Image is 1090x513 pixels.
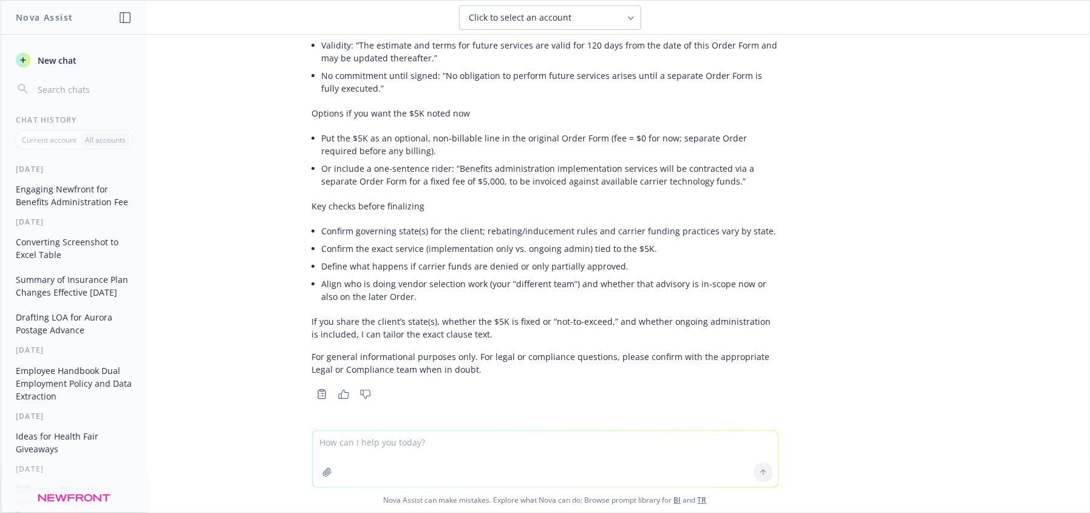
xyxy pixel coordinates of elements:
[698,495,707,505] a: TR
[35,81,132,98] input: Search chats
[1,345,146,355] div: [DATE]
[11,179,137,212] button: Engaging Newfront for Benefits Administration Fee
[322,129,778,160] li: Put the $5K as an optional, non-billable line in the original Order Form (fee = $0 for now; separ...
[1,411,146,421] div: [DATE]
[322,67,778,97] li: No commitment until signed: “No obligation to perform future services arises until a separate Ord...
[316,389,327,399] svg: Copy to clipboard
[322,240,778,257] li: Confirm the exact service (implementation only vs. ongoing admin) tied to the $5K.
[11,270,137,302] button: Summary of Insurance Plan Changes Effective [DATE]
[469,12,572,24] span: Click to select an account
[356,386,375,403] button: Thumbs down
[459,5,641,30] button: Click to select an account
[322,275,778,305] li: Align who is doing vendor selection work (your “different team”) and whether that advisory is in-...
[322,160,778,190] li: Or include a one-sentence rider: “Benefits administration implementation services will be contrac...
[1,217,146,227] div: [DATE]
[11,232,137,265] button: Converting Screenshot to Excel Table
[85,135,126,145] p: All accounts
[1,464,146,474] div: [DATE]
[312,350,778,376] p: For general informational purposes only. For legal or compliance questions, please confirm with t...
[5,488,1085,512] span: Nova Assist can make mistakes. Explore what Nova can do: Browse prompt library for and
[674,495,681,505] a: BI
[22,135,77,145] p: Current account
[312,315,778,341] p: If you share the client’s state(s), whether the $5K is fixed or “not-to-exceed,” and whether ongo...
[1,115,146,125] div: Chat History
[322,36,778,67] li: Validity: “The estimate and terms for future services are valid for 120 days from the date of thi...
[11,49,137,71] button: New chat
[312,107,778,120] p: Options if you want the $5K noted now
[322,257,778,275] li: Define what happens if carrier funds are denied or only partially approved.
[1,164,146,174] div: [DATE]
[11,361,137,406] button: Employee Handbook Dual Employment Policy and Data Extraction
[11,307,137,340] button: Drafting LOA for Aurora Postage Advance
[11,426,137,459] button: Ideas for Health Fair Giveaways
[312,200,778,212] p: Key checks before finalizing
[35,54,77,67] span: New chat
[322,222,778,240] li: Confirm governing state(s) for the client; rebating/inducement rules and carrier funding practice...
[16,11,73,24] h1: Nova Assist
